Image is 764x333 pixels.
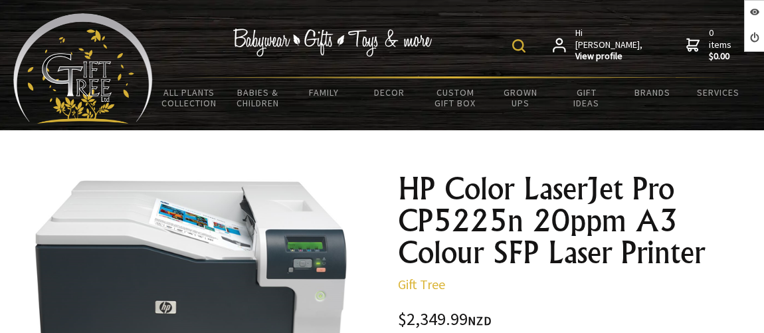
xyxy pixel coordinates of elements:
[488,78,554,117] a: Grown Ups
[225,78,291,117] a: Babies & Children
[423,78,488,117] a: Custom Gift Box
[233,29,432,56] img: Babywear - Gifts - Toys & more
[709,27,734,62] span: 0 items
[575,27,644,62] span: Hi [PERSON_NAME],
[357,78,423,106] a: Decor
[153,78,225,117] a: All Plants Collection
[553,27,644,62] a: Hi [PERSON_NAME],View profile
[685,78,751,106] a: Services
[398,276,445,292] a: Gift Tree
[291,78,357,106] a: Family
[13,13,153,124] img: Babyware - Gifts - Toys and more...
[553,78,619,117] a: Gift Ideas
[575,51,644,62] strong: View profile
[619,78,685,106] a: Brands
[709,51,734,62] strong: $0.00
[686,27,734,62] a: 0 items$0.00
[512,39,525,53] img: product search
[468,313,492,328] span: NZD
[398,173,753,269] h1: HP Color LaserJet Pro CP5225n 20ppm A3 Colour SFP Laser Printer
[398,311,753,329] div: $2,349.99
